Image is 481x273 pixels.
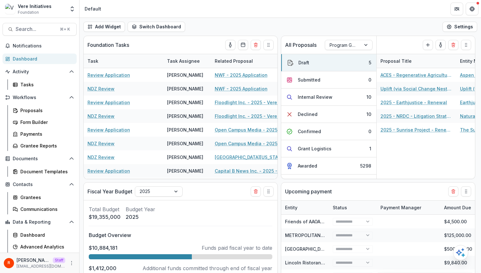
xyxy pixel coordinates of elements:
[215,140,287,147] a: Open Campus Media - 2025 - Vere Initiatives - Documents & Narrative Upload
[238,40,248,50] button: Calendar
[329,201,377,214] div: Status
[443,22,477,32] button: Settings
[89,231,272,239] p: Budget Overview
[211,54,290,68] div: Related Proposal
[298,162,317,169] div: Awarded
[89,213,121,221] p: $19,355,000
[10,105,77,116] a: Proposals
[377,201,440,214] div: Payment Manager
[380,126,452,133] a: 2025 - Sunrise Project - Renewal
[53,257,65,263] p: Staff
[3,217,77,227] button: Open Data & Reporting
[68,259,75,267] button: More
[360,162,371,169] div: 5298
[281,106,376,123] button: Declined10
[368,76,371,83] div: 0
[20,232,72,238] div: Dashboard
[211,58,257,64] div: Related Proposal
[10,117,77,127] a: Form Builder
[167,72,203,78] div: [PERSON_NAME]
[20,119,72,126] div: Form Builder
[10,140,77,151] a: Grantee Reports
[298,59,309,66] div: Draft
[263,40,274,50] button: Drag
[3,41,77,51] button: Notifications
[20,168,72,175] div: Document Templates
[163,54,211,68] div: Task Assignee
[68,3,77,15] button: Open entity switcher
[84,54,163,68] div: Task
[329,204,351,211] div: Status
[3,54,77,64] a: Dashboard
[215,72,268,78] a: NWF - 2025 Application
[461,186,471,197] button: Drag
[59,26,71,33] div: ⌘ + K
[281,140,376,157] button: Grant Logistics1
[298,111,317,118] div: Declined
[167,140,203,147] div: [PERSON_NAME]
[298,76,320,83] div: Submitted
[89,244,117,252] p: $10,884,181
[251,186,261,197] button: Delete card
[281,201,329,214] div: Entity
[215,154,287,161] a: [GEOGRAPHIC_DATA][US_STATE] - 2025 - Vere Initiatives - Documents & Narrative Upload
[143,264,272,272] p: Additional funds committed through end of fiscal year
[285,233,378,238] a: METROPOLITAN OPERA ASSOCIATION INC
[87,113,115,119] a: NDZ Review
[13,43,74,49] span: Notifications
[20,206,72,212] div: Communications
[17,263,65,269] p: [EMAIL_ADDRESS][DOMAIN_NAME]
[18,10,39,15] span: Foundation
[20,142,72,149] div: Grantee Reports
[83,22,125,32] button: Add Widget
[87,140,115,147] a: NDZ Review
[10,79,77,90] a: Tasks
[10,192,77,203] a: Grantees
[84,58,102,64] div: Task
[87,126,130,133] a: Review Application
[10,230,77,240] a: Dashboard
[13,55,72,62] div: Dashboard
[3,154,77,164] button: Open Documents
[453,245,468,260] button: Open AI Assistant
[436,40,446,50] button: toggle-assigned-to-me
[87,99,130,106] a: Review Application
[369,59,371,66] div: 5
[377,54,456,68] div: Proposal Title
[215,99,287,106] a: Floodlight Inc. - 2025 - Vere Initiatives - Documents & Narrative Upload
[167,99,203,106] div: [PERSON_NAME]
[215,85,268,92] a: NWF - 2025 Application
[281,204,301,211] div: Entity
[167,113,203,119] div: [PERSON_NAME]
[16,26,56,32] span: Search...
[3,23,77,36] button: Search...
[281,54,376,71] button: Draft5
[167,126,203,133] div: [PERSON_NAME]
[215,126,287,133] a: Open Campus Media - 2025 - Vere Initiatives - Documents & Narrative Upload
[10,204,77,214] a: Communications
[380,99,447,106] a: 2025 - Earthjustice - Renewal
[215,168,287,174] a: Capital B News Inc. - 2025 - Vere Initiatives - Documents & Narrative Upload
[13,69,66,75] span: Activity
[10,241,77,252] a: Advanced Analytics
[263,186,274,197] button: Drag
[167,85,203,92] div: [PERSON_NAME]
[285,41,317,49] p: All Proposals
[423,40,433,50] button: Create Proposal
[20,81,72,88] div: Tasks
[215,113,287,119] a: Floodlight Inc. - 2025 - Vere Initiatives - Documents & Narrative Upload
[87,168,130,174] a: Review Application
[448,186,458,197] button: Delete card
[20,243,72,250] div: Advanced Analytics
[13,95,66,100] span: Workflows
[126,205,155,213] p: Budget Year
[251,40,261,50] button: Delete card
[298,128,321,135] div: Confirmed
[167,154,203,161] div: [PERSON_NAME]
